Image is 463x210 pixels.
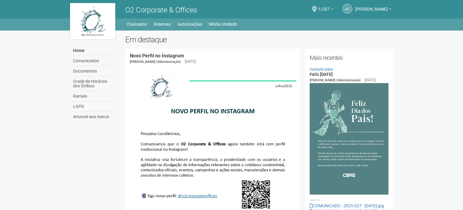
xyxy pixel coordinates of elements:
[177,20,202,28] a: Autorizações
[72,102,116,112] a: LGPD
[310,53,388,62] h2: Mais recentes
[185,59,196,64] div: [DATE]
[310,203,384,208] a: COMUNICADO - 2025.027 - [DATE].jpg
[355,8,391,12] a: [PERSON_NAME]
[130,53,184,59] a: Novo Perfil no Instagram
[70,3,115,39] img: logo.jpg
[130,60,181,64] span: [PERSON_NAME] (Administração)
[125,35,393,44] h2: Em destaque
[310,67,333,72] a: Comunicados
[72,56,116,66] a: Comunicados
[72,76,116,91] a: Grade de Horários dos Ônibus
[318,8,334,12] a: 1/207
[72,66,116,76] a: Documentos
[72,112,116,122] a: Anuncie sua marca
[355,1,388,11] span: Andréa Cunha
[310,72,333,77] a: Feliz [DATE]
[310,198,388,203] li: Anexos
[310,83,388,195] img: COMUNICADO%20-%202025.027%20-%20Dia%20dos%20Pais.jpg
[343,4,352,14] a: AC
[318,1,330,11] span: 1/207
[310,78,361,82] span: [PERSON_NAME] (Administração)
[154,20,171,28] a: Reservas
[126,20,147,28] a: Chamados
[72,46,116,56] a: Home
[72,91,116,102] a: Ramais
[125,6,197,14] span: O2 Corporate & Offices
[209,20,237,28] a: Minha Unidade
[365,77,375,83] div: [DATE]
